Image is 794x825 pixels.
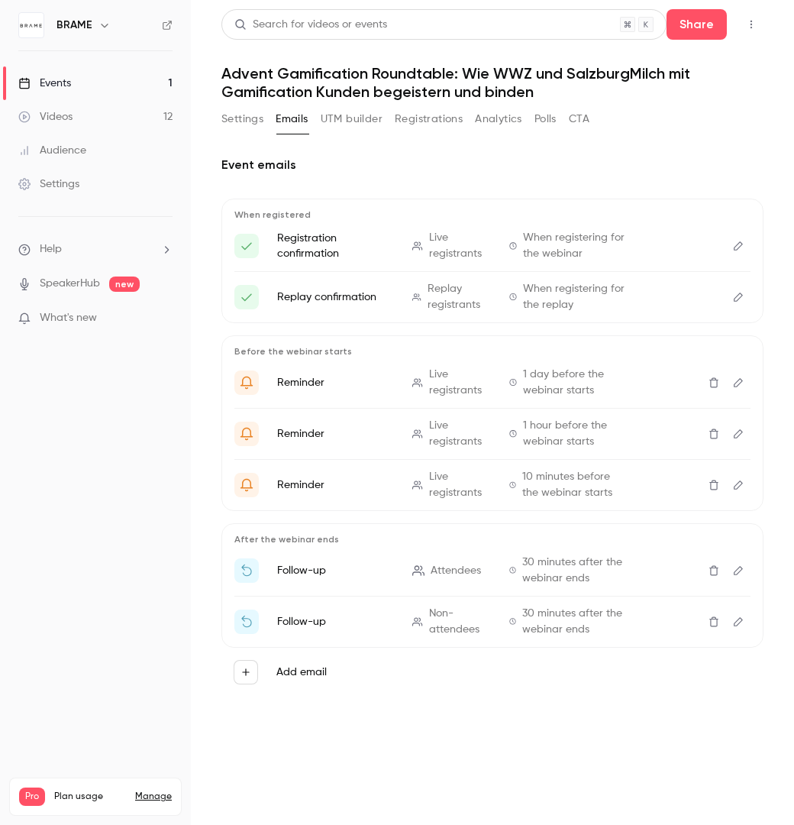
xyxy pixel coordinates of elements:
[522,555,626,587] span: 30 minutes after the webinar ends
[109,277,140,292] span: new
[234,17,387,33] div: Search for videos or events
[726,234,750,258] button: Edit
[135,791,172,803] a: Manage
[726,422,750,446] button: Edit
[18,176,79,192] div: Settings
[429,469,491,501] span: Live registrants
[221,156,763,174] h2: Event emails
[522,606,626,638] span: 30 minutes after the webinar ends
[234,469,750,501] li: Grab your cup of coffee or tea, we're starting soon!
[18,76,71,91] div: Events
[428,281,491,313] span: Replay registrants
[702,422,726,446] button: Delete
[523,281,626,313] span: When registering for the replay
[277,231,394,261] p: Registration confirmation
[18,143,86,158] div: Audience
[321,107,382,131] button: UTM builder
[429,367,491,399] span: Live registrants
[702,370,726,395] button: Delete
[234,606,750,638] li: Watch the replay of {{ event_name }}
[534,107,557,131] button: Polls
[569,107,589,131] button: CTA
[429,230,491,262] span: Live registrants
[234,418,750,450] li: BRAME's next webinar, {{ event_name }}, is coming up!
[54,791,126,803] span: Plan usage
[277,614,394,629] p: Follow-up
[234,555,750,587] li: Thanks for attending {{ event_name }}
[277,477,394,493] p: Reminder
[234,345,750,357] p: Before the webinar starts
[726,473,750,497] button: Edit
[277,426,394,442] p: Reminder
[276,107,308,131] button: Emails
[431,563,481,579] span: Attendees
[522,469,626,501] span: 10 minutes before the webinar starts
[429,606,491,638] span: Non-attendees
[234,367,750,399] li: {{ event_name }} is about to go live
[18,109,73,125] div: Videos
[18,241,173,257] li: help-dropdown-opener
[475,107,522,131] button: Analytics
[726,610,750,634] button: Edit
[234,230,750,262] li: Here's your access link to {{ event_name }}!
[702,473,726,497] button: Delete
[702,610,726,634] button: Delete
[726,285,750,309] button: Edit
[523,418,626,450] span: 1 hour before the webinar starts
[40,310,97,326] span: What's new
[40,276,100,292] a: SpeakerHub
[234,209,750,221] p: When registered
[276,665,327,680] label: Add email
[429,418,491,450] span: Live registrants
[221,64,763,101] h1: Advent Gamification Roundtable: Wie WWZ und SalzburgMilch mit Gamification Kunden begeistern und ...
[702,558,726,583] button: Delete
[277,290,394,305] p: Replay confirmation
[234,533,750,545] p: After the webinar ends
[277,563,394,578] p: Follow-up
[667,9,727,40] button: Share
[395,107,463,131] button: Registrations
[19,13,44,37] img: BRAME
[40,241,62,257] span: Help
[523,367,626,399] span: 1 day before the webinar starts
[56,18,92,33] h6: BRAME
[277,375,394,390] p: Reminder
[726,370,750,395] button: Edit
[726,558,750,583] button: Edit
[523,230,626,262] span: When registering for the webinar
[221,107,263,131] button: Settings
[19,788,45,806] span: Pro
[234,281,750,313] li: Here's your access link to {{ event_name }}!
